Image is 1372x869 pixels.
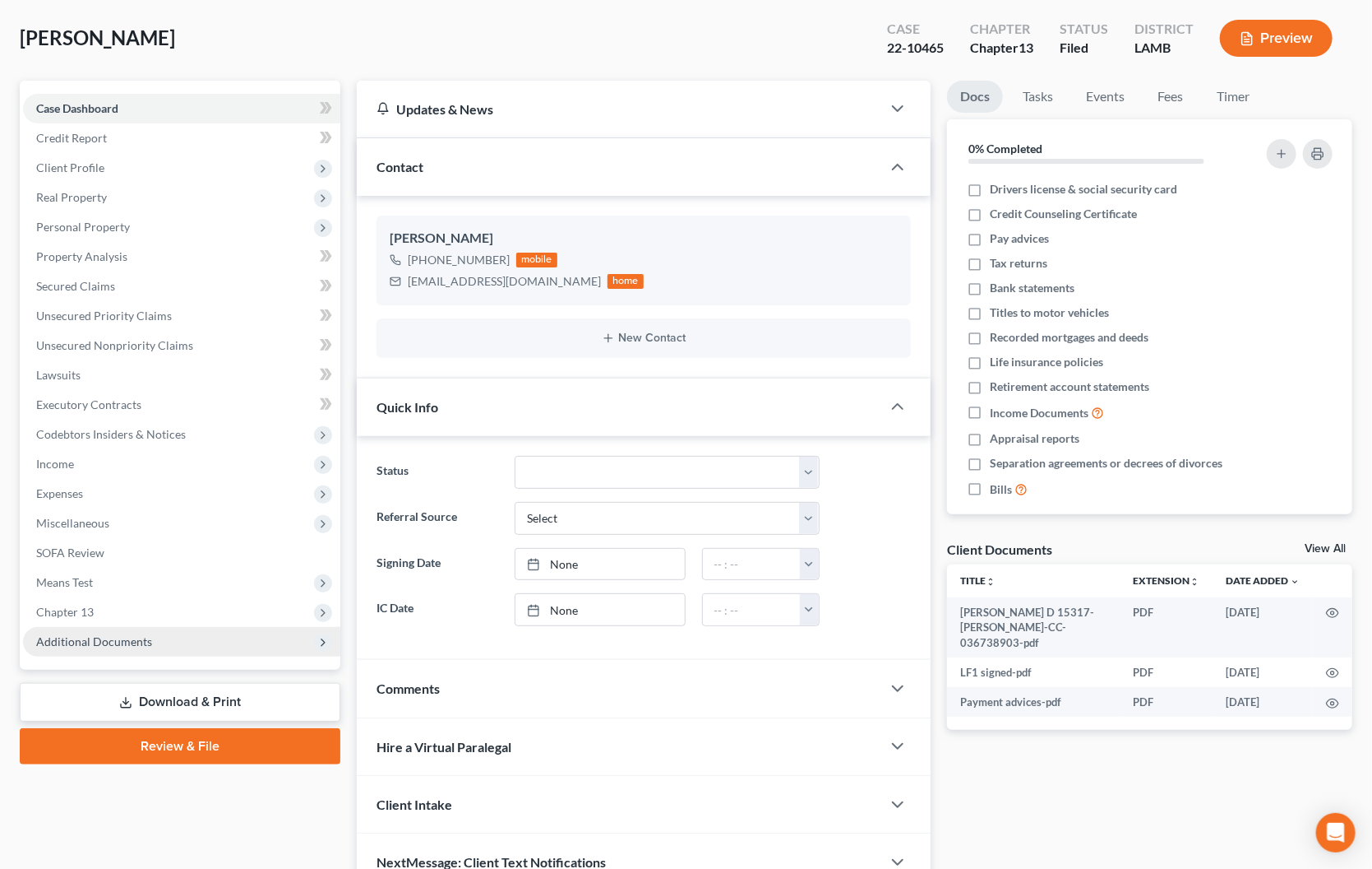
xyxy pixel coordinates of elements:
input: -- : -- [703,549,801,580]
a: None [515,594,685,625]
label: Referral Source [368,502,506,535]
a: Property Analysis [23,242,340,272]
div: mobile [516,253,557,267]
span: Client Intake [376,797,452,812]
span: SOFA Review [36,546,104,560]
span: Quick Info [376,399,438,415]
span: Personal Property [36,220,130,234]
a: View All [1305,543,1346,555]
td: [DATE] [1213,658,1313,687]
span: Drivers license & social security card [990,181,1177,197]
span: Appraisal reports [990,430,1079,447]
td: [DATE] [1213,597,1313,658]
i: expand_more [1290,577,1300,587]
div: Chapter [970,39,1033,58]
span: Contact [376,159,423,174]
span: Chapter 13 [36,605,94,619]
a: Docs [947,81,1003,113]
a: SOFA Review [23,538,340,568]
i: unfold_more [1190,577,1199,587]
span: Expenses [36,486,83,500]
td: PDF [1120,597,1213,658]
div: District [1134,20,1194,39]
div: Client Documents [947,541,1052,558]
span: Executory Contracts [36,397,141,411]
span: Tax returns [990,255,1047,272]
td: [PERSON_NAME] D 15317-[PERSON_NAME]-CC-036738903-pdf [947,597,1120,658]
td: [DATE] [1213,687,1313,717]
span: Titles to motor vehicles [990,304,1109,321]
span: [PERSON_NAME] [20,26,175,49]
td: LF1 signed-pdf [947,658,1120,687]
span: Unsecured Priority Claims [36,309,172,323]
a: Download & Print [20,683,340,722]
a: Extensionunfold_more [1133,574,1199,587]
a: Fees [1144,81,1197,113]
label: IC Date [368,593,506,626]
span: Pay advices [990,230,1049,247]
div: Open Intercom Messenger [1316,813,1356,853]
div: [PHONE_NUMBER] [408,252,510,268]
span: Recorded mortgages and deeds [990,329,1148,346]
div: LAMB [1134,39,1194,58]
div: Case [887,20,944,39]
span: Separation agreements or decrees of divorces [990,455,1222,472]
span: Income Documents [990,405,1088,421]
td: PDF [1120,687,1213,717]
a: Events [1073,81,1138,113]
span: Codebtors Insiders & Notices [36,427,186,441]
div: 22-10465 [887,39,944,58]
span: Means Test [36,575,93,589]
label: Status [368,456,506,489]
div: [PERSON_NAME] [390,229,898,249]
a: Secured Claims [23,272,340,301]
span: Comments [376,681,440,696]
span: 13 [1019,39,1033,55]
span: Unsecured Nonpriority Claims [36,338,193,352]
span: Secured Claims [36,279,115,293]
td: Payment advices-pdf [947,687,1120,717]
span: Income [36,457,74,471]
span: Life insurance policies [990,354,1103,370]
a: Credit Report [23,123,340,153]
span: Additional Documents [36,634,152,648]
a: Lawsuits [23,360,340,390]
button: New Contact [390,332,898,345]
td: PDF [1120,658,1213,687]
div: Filed [1060,39,1108,58]
strong: 0% Completed [968,142,1042,156]
input: -- : -- [703,594,801,625]
span: Credit Report [36,131,107,145]
a: Review & File [20,728,340,764]
a: Tasks [1009,81,1066,113]
a: Case Dashboard [23,94,340,123]
i: unfold_more [986,577,996,587]
div: home [607,274,644,289]
label: Signing Date [368,548,506,581]
a: Unsecured Nonpriority Claims [23,331,340,360]
span: Case Dashboard [36,101,118,115]
span: Miscellaneous [36,516,109,530]
div: Chapter [970,20,1033,39]
a: None [515,549,685,580]
a: Titleunfold_more [960,574,996,587]
span: Credit Counseling Certificate [990,206,1137,222]
span: Property Analysis [36,249,127,263]
a: Unsecured Priority Claims [23,301,340,331]
span: Lawsuits [36,368,81,382]
a: Executory Contracts [23,390,340,420]
span: Client Profile [36,160,104,174]
a: Date Added expand_more [1226,574,1300,587]
span: Bills [990,481,1012,498]
button: Preview [1220,20,1333,57]
div: [EMAIL_ADDRESS][DOMAIN_NAME] [408,273,601,290]
a: Timer [1203,81,1263,113]
span: Hire a Virtual Paralegal [376,739,511,755]
div: Updates & News [376,100,862,118]
span: Retirement account statements [990,379,1149,395]
div: Status [1060,20,1108,39]
span: Real Property [36,190,107,204]
span: Bank statements [990,280,1074,296]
